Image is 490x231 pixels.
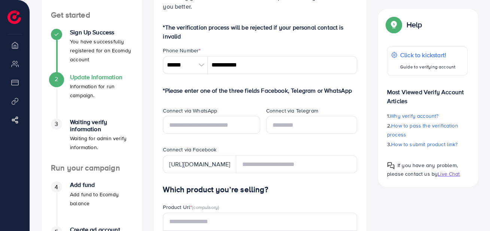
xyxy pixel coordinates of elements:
label: Product Url [163,203,219,211]
span: 3 [55,120,58,128]
li: Sign Up Success [42,29,142,74]
h4: Which product you’re selling? [163,185,357,194]
div: [URL][DOMAIN_NAME] [163,155,236,173]
h4: Get started [42,10,142,20]
label: Connect via WhatsApp [163,107,217,114]
label: Phone Number [163,47,201,54]
p: Most Viewed Verify Account Articles [387,81,468,105]
h4: Sign Up Success [70,29,133,36]
p: You have successfully registered for an Ecomdy account [70,37,133,64]
span: 2 [55,75,58,83]
p: Guide to verifying account [400,62,456,71]
p: *The verification process will be rejected if your personal contact is invalid [163,23,357,41]
p: 3. [387,140,468,149]
span: How to pass the verification process [387,122,458,138]
li: Update Information [42,74,142,118]
h4: Add fund [70,181,133,188]
p: Click to kickstart! [400,50,456,59]
h4: Update Information [70,74,133,81]
span: If you have any problem, please contact us by [387,161,458,178]
span: 4 [55,183,58,191]
li: Waiting verify information [42,118,142,163]
span: Live Chat [438,170,460,178]
h4: Waiting verify information [70,118,133,133]
li: Add fund [42,181,142,226]
span: (compulsory) [192,204,219,210]
label: Connect via Facebook [163,146,216,153]
p: 1. [387,111,468,120]
p: Help [407,20,422,29]
p: *Please enter one of the three fields Facebook, Telegram or WhatsApp [163,86,357,95]
img: logo [7,10,21,24]
p: Information for run campaign. [70,82,133,100]
h4: Run your campaign [42,163,142,173]
span: Why verify account? [390,112,438,120]
img: Popup guide [387,18,401,31]
p: 2. [387,121,468,139]
span: How to submit product link? [391,141,457,148]
p: Add fund to Ecomdy balance [70,190,133,208]
img: Popup guide [387,162,395,169]
p: Waiting for admin verify information. [70,134,133,152]
iframe: Chat [458,197,484,225]
label: Connect via Telegram [266,107,318,114]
